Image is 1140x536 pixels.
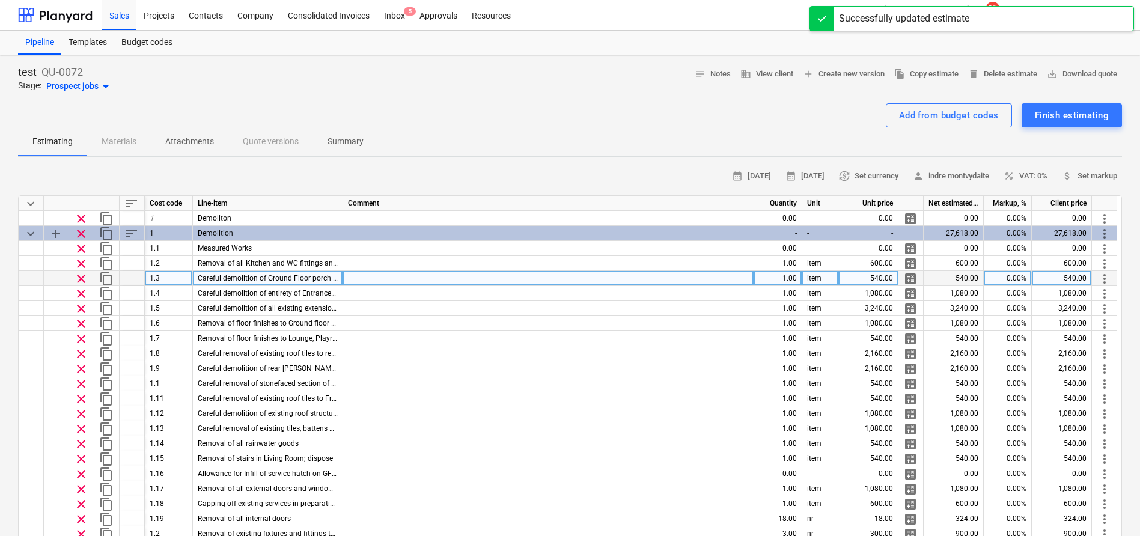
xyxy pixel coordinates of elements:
[1032,331,1092,346] div: 540.00
[984,226,1032,241] div: 0.00%
[803,69,814,79] span: add
[99,287,114,301] span: Duplicate row
[1097,422,1112,436] span: More actions
[1032,196,1092,211] div: Client price
[1004,171,1014,181] span: percent
[1097,212,1112,226] span: More actions
[802,256,838,271] div: item
[74,287,88,301] span: Remove row
[999,167,1052,186] button: VAT: 0%
[99,347,114,361] span: Duplicate row
[99,242,114,256] span: Duplicate row
[838,436,898,451] div: 540.00
[61,31,114,55] a: Templates
[903,407,918,421] span: Manage detailed breakdown for the row
[899,108,999,123] div: Add from budget codes
[1032,436,1092,451] div: 540.00
[1032,481,1092,496] div: 1,080.00
[838,481,898,496] div: 1,080.00
[1032,511,1092,526] div: 324.00
[838,406,898,421] div: 1,080.00
[903,452,918,466] span: Manage detailed breakdown for the row
[18,31,61,55] a: Pipeline
[802,511,838,526] div: nr
[165,135,214,148] p: Attachments
[1032,271,1092,286] div: 540.00
[903,347,918,361] span: Manage detailed breakdown for the row
[1032,376,1092,391] div: 540.00
[838,466,898,481] div: 0.00
[838,196,898,211] div: Unit price
[74,392,88,406] span: Remove row
[924,421,984,436] div: 1,080.00
[968,69,979,79] span: delete
[903,437,918,451] span: Manage detailed breakdown for the row
[913,171,924,181] span: person
[99,272,114,286] span: Duplicate row
[754,451,802,466] div: 1.00
[1097,287,1112,301] span: More actions
[727,167,776,186] button: [DATE]
[834,167,903,186] button: Set currency
[754,496,802,511] div: 1.00
[802,361,838,376] div: item
[785,169,825,183] span: [DATE]
[1032,361,1092,376] div: 2,160.00
[924,466,984,481] div: 0.00
[984,256,1032,271] div: 0.00%
[732,169,771,183] span: [DATE]
[889,65,963,84] button: Copy estimate
[99,302,114,316] span: Duplicate row
[1032,301,1092,316] div: 3,240.00
[74,332,88,346] span: Remove row
[145,286,193,301] div: 1.4
[23,227,38,241] span: Collapse category
[99,227,114,241] span: Duplicate category
[924,376,984,391] div: 540.00
[754,466,802,481] div: 0.00
[903,497,918,511] span: Manage detailed breakdown for the row
[145,421,193,436] div: 1.13
[886,103,1012,127] button: Add from budget codes
[838,361,898,376] div: 2,160.00
[924,346,984,361] div: 2,160.00
[695,69,706,79] span: notes
[984,211,1032,226] div: 0.00%
[984,406,1032,421] div: 0.00%
[903,317,918,331] span: Manage detailed breakdown for the row
[74,452,88,466] span: Remove row
[903,257,918,271] span: Manage detailed breakdown for the row
[1032,406,1092,421] div: 1,080.00
[1057,167,1122,186] button: Set markup
[754,211,802,226] div: 0.00
[74,482,88,496] span: Remove row
[984,346,1032,361] div: 0.00%
[145,496,193,511] div: 1.18
[894,67,959,81] span: Copy estimate
[838,286,898,301] div: 1,080.00
[1062,171,1073,181] span: attach_money
[99,332,114,346] span: Duplicate row
[903,302,918,316] span: Manage detailed breakdown for the row
[924,211,984,226] div: 0.00
[924,391,984,406] div: 540.00
[690,65,736,84] button: Notes
[1032,496,1092,511] div: 600.00
[23,196,38,211] span: Collapse all categories
[968,67,1037,81] span: Delete estimate
[838,331,898,346] div: 540.00
[74,512,88,526] span: Remove row
[903,212,918,226] span: Manage detailed breakdown for the row
[145,406,193,421] div: 1.12
[924,256,984,271] div: 600.00
[903,242,918,256] span: Manage detailed breakdown for the row
[838,421,898,436] div: 1,080.00
[754,511,802,526] div: 18.00
[984,391,1032,406] div: 0.00%
[99,452,114,466] span: Duplicate row
[802,316,838,331] div: item
[802,376,838,391] div: item
[1097,467,1112,481] span: More actions
[1097,437,1112,451] span: More actions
